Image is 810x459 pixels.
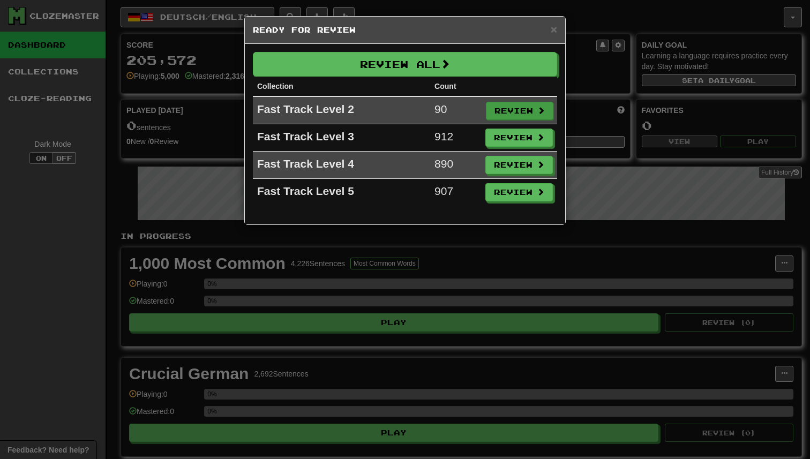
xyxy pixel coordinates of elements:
td: Fast Track Level 2 [253,96,430,124]
td: Fast Track Level 4 [253,152,430,179]
button: Review [485,129,553,147]
button: Review All [253,52,557,77]
button: Review [486,102,553,120]
button: Review [485,183,553,201]
th: Count [430,77,481,96]
td: 907 [430,179,481,206]
span: × [551,23,557,35]
td: Fast Track Level 3 [253,124,430,152]
h5: Ready for Review [253,25,557,35]
td: 912 [430,124,481,152]
td: Fast Track Level 5 [253,179,430,206]
th: Collection [253,77,430,96]
td: 890 [430,152,481,179]
button: Close [551,24,557,35]
td: 90 [430,96,481,124]
button: Review [485,156,553,174]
